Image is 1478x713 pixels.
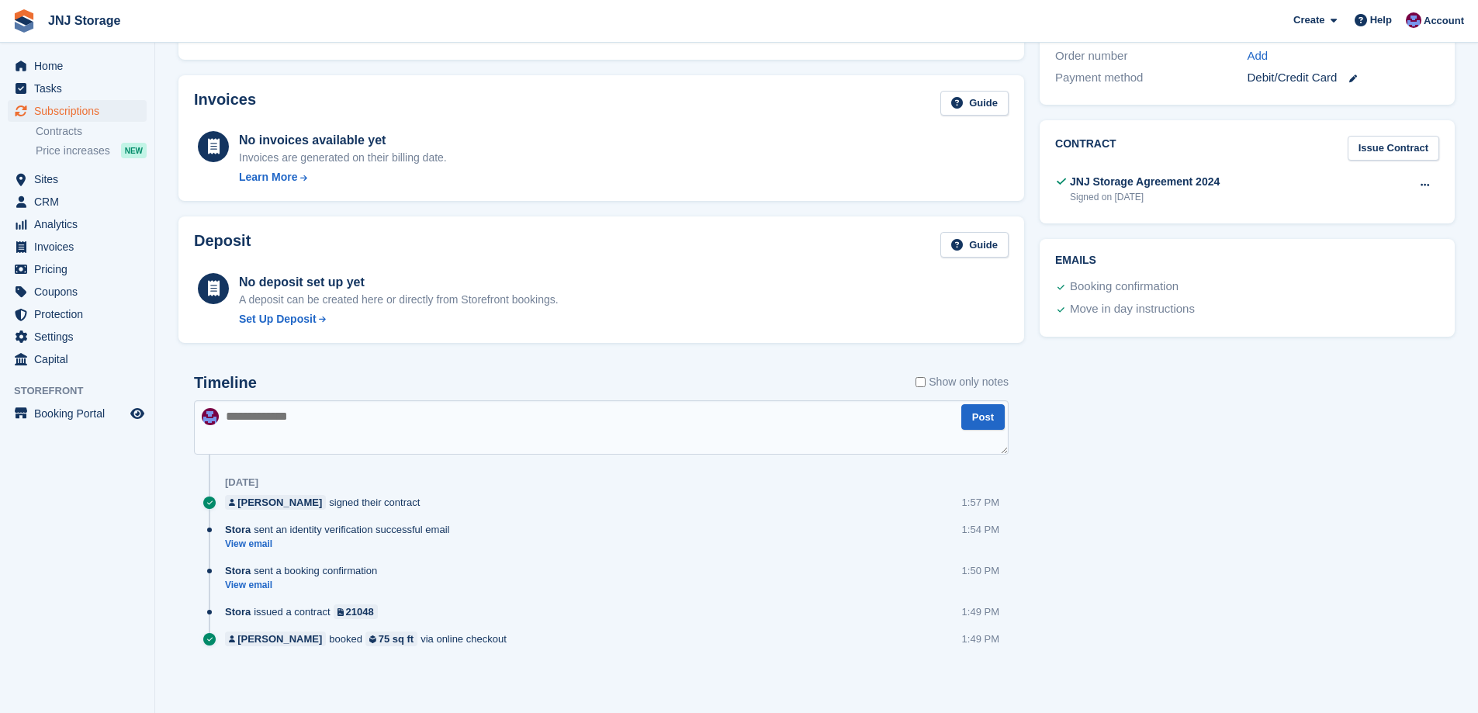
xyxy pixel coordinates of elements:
span: Create [1293,12,1324,28]
span: Settings [34,326,127,348]
a: menu [8,213,147,235]
div: signed their contract [225,495,427,510]
div: Set Up Deposit [239,311,317,327]
div: Invoices are generated on their billing date. [239,150,447,166]
a: View email [225,538,457,551]
a: menu [8,403,147,424]
span: Stora [225,522,251,537]
span: Price increases [36,144,110,158]
span: Analytics [34,213,127,235]
a: [PERSON_NAME] [225,495,326,510]
span: Stora [225,604,251,619]
h2: Emails [1055,254,1439,267]
div: Move in day instructions [1070,300,1195,319]
a: menu [8,78,147,99]
a: menu [8,348,147,370]
div: [DATE] [225,476,258,489]
img: Jonathan Scrase [1406,12,1421,28]
p: A deposit can be created here or directly from Storefront bookings. [239,292,559,308]
div: NEW [121,143,147,158]
span: Coupons [34,281,127,303]
div: 1:49 PM [962,632,999,646]
img: Jonathan Scrase [202,408,219,425]
div: sent a booking confirmation [225,563,385,578]
div: [PERSON_NAME] [237,632,322,646]
div: 1:54 PM [962,522,999,537]
a: JNJ Storage [42,8,126,33]
span: Capital [34,348,127,370]
a: Learn More [239,169,447,185]
a: menu [8,236,147,258]
span: CRM [34,191,127,213]
span: Sites [34,168,127,190]
a: Set Up Deposit [239,311,559,327]
div: [PERSON_NAME] [237,495,322,510]
button: Post [961,404,1005,430]
h2: Deposit [194,232,251,258]
a: menu [8,303,147,325]
a: menu [8,55,147,77]
img: stora-icon-8386f47178a22dfd0bd8f6a31ec36ba5ce8667c1dd55bd0f319d3a0aa187defe.svg [12,9,36,33]
a: Preview store [128,404,147,423]
div: JNJ Storage Agreement 2024 [1070,174,1220,190]
a: menu [8,258,147,280]
span: Storefront [14,383,154,399]
a: View email [225,579,385,592]
div: Booking confirmation [1070,278,1179,296]
span: Protection [34,303,127,325]
a: [PERSON_NAME] [225,632,326,646]
div: No deposit set up yet [239,273,559,292]
a: menu [8,326,147,348]
div: 1:57 PM [962,495,999,510]
a: menu [8,191,147,213]
a: 21048 [334,604,378,619]
label: Show only notes [916,374,1009,390]
div: No invoices available yet [239,131,447,150]
div: Debit/Credit Card [1248,69,1439,87]
div: booked via online checkout [225,632,514,646]
a: 75 sq ft [365,632,417,646]
span: Stora [225,563,251,578]
span: Home [34,55,127,77]
span: Subscriptions [34,100,127,122]
div: Payment method [1055,69,1247,87]
span: Account [1424,13,1464,29]
a: menu [8,281,147,303]
div: Order number [1055,47,1247,65]
div: 75 sq ft [379,632,414,646]
a: Issue Contract [1348,136,1439,161]
span: Booking Portal [34,403,127,424]
div: Signed on [DATE] [1070,190,1220,204]
h2: Timeline [194,374,257,392]
a: Guide [940,232,1009,258]
a: Add [1248,47,1269,65]
div: 1:49 PM [962,604,999,619]
input: Show only notes [916,374,926,390]
div: 1:50 PM [962,563,999,578]
a: menu [8,168,147,190]
a: Price increases NEW [36,142,147,159]
span: Pricing [34,258,127,280]
span: Tasks [34,78,127,99]
a: menu [8,100,147,122]
div: issued a contract [225,604,386,619]
a: Guide [940,91,1009,116]
div: Learn More [239,169,297,185]
span: Invoices [34,236,127,258]
div: sent an identity verification successful email [225,522,457,537]
h2: Contract [1055,136,1116,161]
div: 21048 [346,604,374,619]
span: Help [1370,12,1392,28]
a: Contracts [36,124,147,139]
h2: Invoices [194,91,256,116]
